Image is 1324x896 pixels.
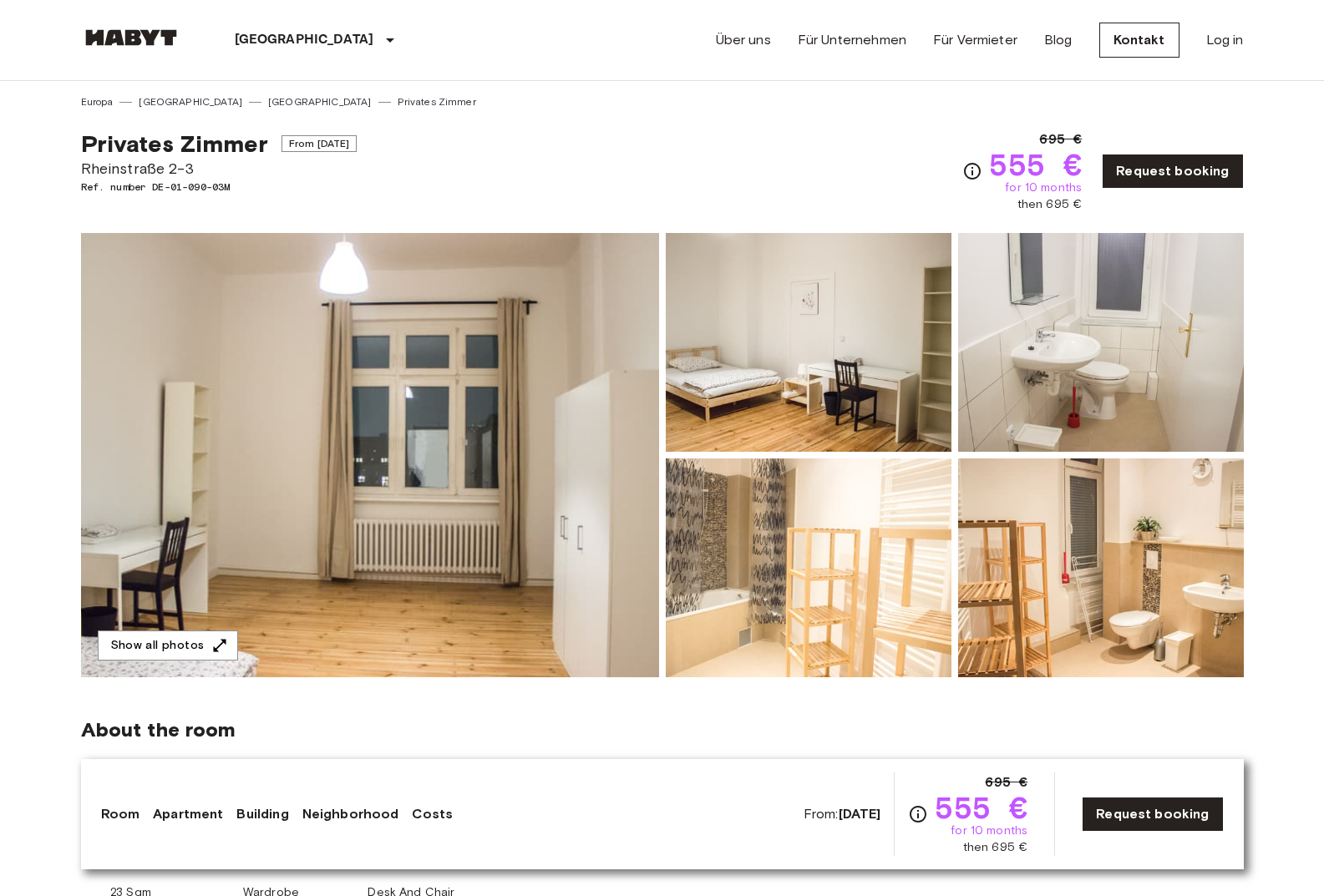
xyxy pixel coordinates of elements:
span: Privates Zimmer [81,129,268,158]
a: Europa [81,94,114,109]
span: 695 € [985,772,1027,792]
a: Request booking [1102,154,1243,189]
a: Neighborhood [302,804,399,824]
a: Für Unternehmen [798,30,906,50]
a: Room [101,804,140,824]
span: About the room [81,717,1244,742]
a: Request booking [1082,797,1223,832]
button: Show all photos [98,630,238,661]
span: 555 € [989,149,1082,180]
span: 695 € [1039,129,1082,149]
a: Über uns [716,30,771,50]
a: Für Vermieter [933,30,1017,50]
a: Apartment [153,804,223,824]
img: Picture of unit DE-01-090-03M [666,458,951,677]
span: for 10 months [951,823,1027,839]
svg: Check cost overview for full price breakdown. Please note that discounts apply to new joiners onl... [962,161,982,181]
span: From: [804,805,881,823]
a: Blog [1044,30,1073,50]
span: From [DATE] [282,135,358,152]
span: Rheinstraße 2-3 [81,158,358,180]
span: then 695 € [963,839,1028,856]
span: then 695 € [1017,196,1083,213]
img: Marketing picture of unit DE-01-090-03M [81,233,659,677]
a: [GEOGRAPHIC_DATA] [268,94,372,109]
img: Habyt [81,29,181,46]
img: Picture of unit DE-01-090-03M [958,458,1244,677]
a: Log in [1206,30,1244,50]
a: Building [236,804,288,824]
a: Kontakt [1099,23,1179,58]
img: Picture of unit DE-01-090-03M [666,233,951,452]
a: [GEOGRAPHIC_DATA] [139,94,242,109]
img: Picture of unit DE-01-090-03M [958,233,1244,452]
span: for 10 months [1005,180,1082,196]
a: Costs [412,804,453,824]
span: Ref. number DE-01-090-03M [81,180,358,195]
b: [DATE] [839,806,881,822]
span: 555 € [935,792,1027,823]
svg: Check cost overview for full price breakdown. Please note that discounts apply to new joiners onl... [908,804,928,824]
a: Privates Zimmer [398,94,476,109]
p: [GEOGRAPHIC_DATA] [235,30,374,50]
